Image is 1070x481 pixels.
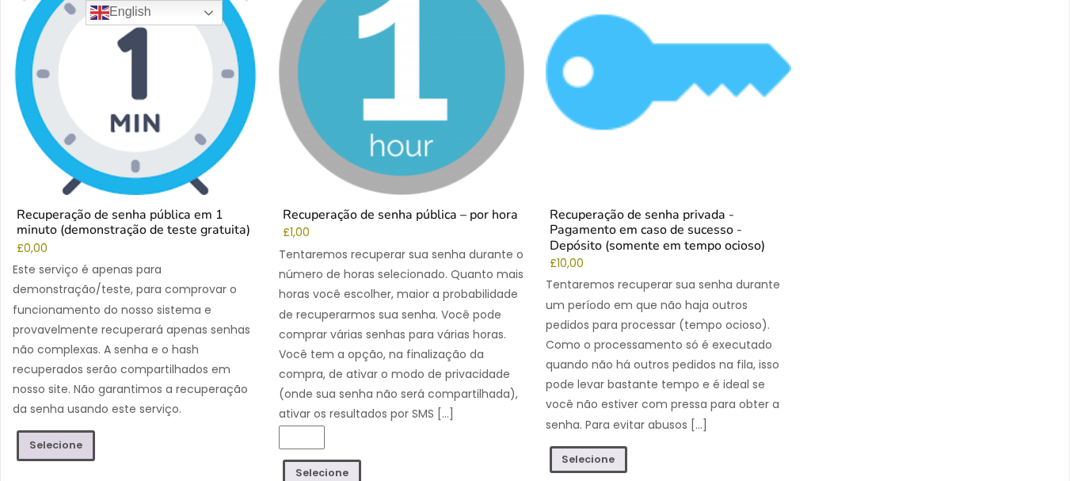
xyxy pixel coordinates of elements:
[283,206,518,223] font: Recuperação de senha pública – por hora
[283,225,290,240] font: £
[29,438,82,452] font: Selecione
[17,206,250,239] font: Recuperação de senha pública em 1 minuto (demonstração de teste gratuita)
[550,206,765,254] font: Recuperação de senha privada - Pagamento em caso de sucesso - Depósito (somente em tempo ocioso)
[557,256,584,271] font: 10,00
[13,261,250,417] font: Este serviço é apenas para demonstração/teste, para comprovar o funcionamento do nosso sistema e ...
[24,241,48,256] font: 0,00
[279,426,325,450] input: Quantidade do produto
[279,246,524,422] font: Tentaremos recuperar sua senha durante o número de horas selecionado. Quanto mais horas você esco...
[290,225,310,240] font: 1,00
[295,466,348,479] font: Selecione
[17,241,24,256] font: £
[550,446,628,474] a: Adicionar ao carrinho: “Recuperação de senha privada - Pagamento em caso de sucesso - Depósito (s...
[17,430,95,460] a: Saiba mais sobre “Recuperação de senha pública em 1 minuto (demonstração de teste gratuita)”
[546,277,780,432] font: Tentaremos recuperar sua senha durante um período em que não haja outros pedidos para processar (...
[90,3,109,22] img: en
[550,256,557,271] font: £
[562,452,615,466] font: Selecione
